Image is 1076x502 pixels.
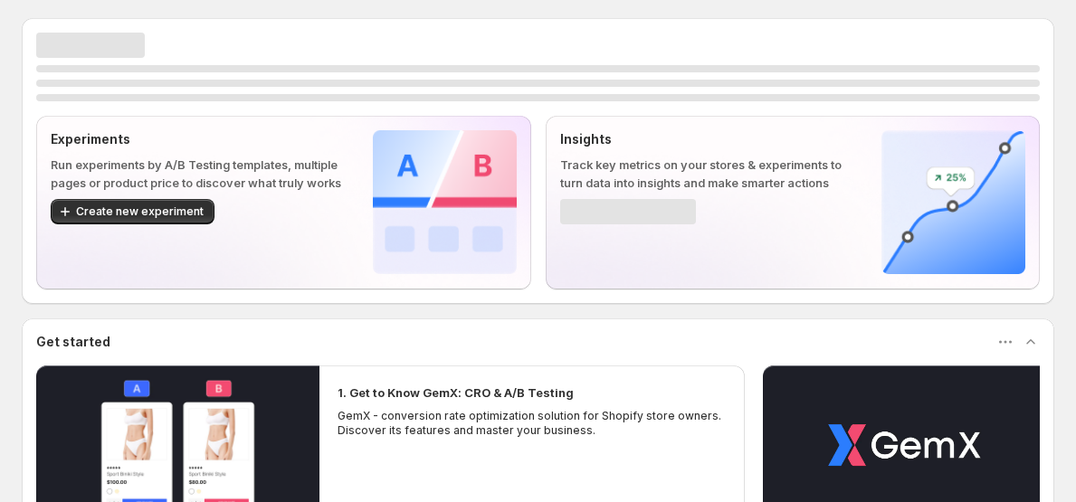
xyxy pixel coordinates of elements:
[51,130,344,148] p: Experiments
[881,130,1025,274] img: Insights
[338,384,574,402] h2: 1. Get to Know GemX: CRO & A/B Testing
[373,130,517,274] img: Experiments
[560,130,853,148] p: Insights
[51,199,214,224] button: Create new experiment
[36,333,110,351] h3: Get started
[560,156,853,192] p: Track key metrics on your stores & experiments to turn data into insights and make smarter actions
[338,409,727,438] p: GemX - conversion rate optimization solution for Shopify store owners. Discover its features and ...
[51,156,344,192] p: Run experiments by A/B Testing templates, multiple pages or product price to discover what truly ...
[76,204,204,219] span: Create new experiment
